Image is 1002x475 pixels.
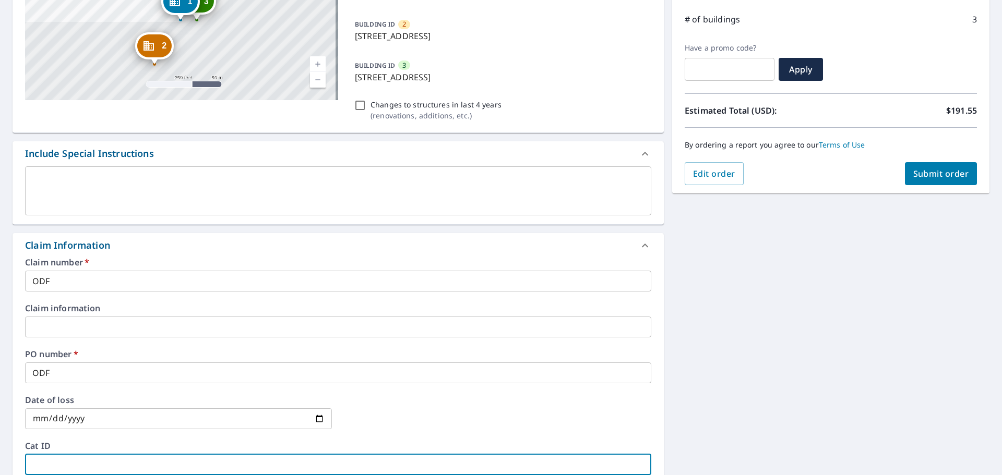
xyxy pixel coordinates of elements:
[371,110,502,121] p: ( renovations, additions, etc. )
[371,99,502,110] p: Changes to structures in last 4 years
[685,140,977,150] p: By ordering a report you agree to our
[693,168,735,179] span: Edit order
[402,19,406,29] span: 2
[787,64,815,75] span: Apply
[685,13,740,26] p: # of buildings
[972,13,977,26] p: 3
[685,43,774,53] label: Have a promo code?
[819,140,865,150] a: Terms of Use
[355,20,395,29] p: BUILDING ID
[779,58,823,81] button: Apply
[355,71,647,83] p: [STREET_ADDRESS]
[25,442,651,450] label: Cat ID
[402,60,406,70] span: 3
[685,104,831,117] p: Estimated Total (USD):
[13,141,664,166] div: Include Special Instructions
[310,72,326,88] a: Current Level 17, Zoom Out
[905,162,977,185] button: Submit order
[913,168,969,179] span: Submit order
[355,30,647,42] p: [STREET_ADDRESS]
[946,104,977,117] p: $191.55
[355,61,395,70] p: BUILDING ID
[25,147,154,161] div: Include Special Instructions
[25,238,110,252] div: Claim Information
[25,258,651,266] label: Claim number
[25,304,651,312] label: Claim information
[25,350,651,358] label: PO number
[25,396,332,404] label: Date of loss
[310,56,326,72] a: Current Level 17, Zoom In
[135,32,174,65] div: Dropped pin, building 2, Commercial property, 5298 Table Rock Rd Central Point, OR 97502
[13,233,664,258] div: Claim Information
[685,162,744,185] button: Edit order
[162,42,166,50] span: 2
